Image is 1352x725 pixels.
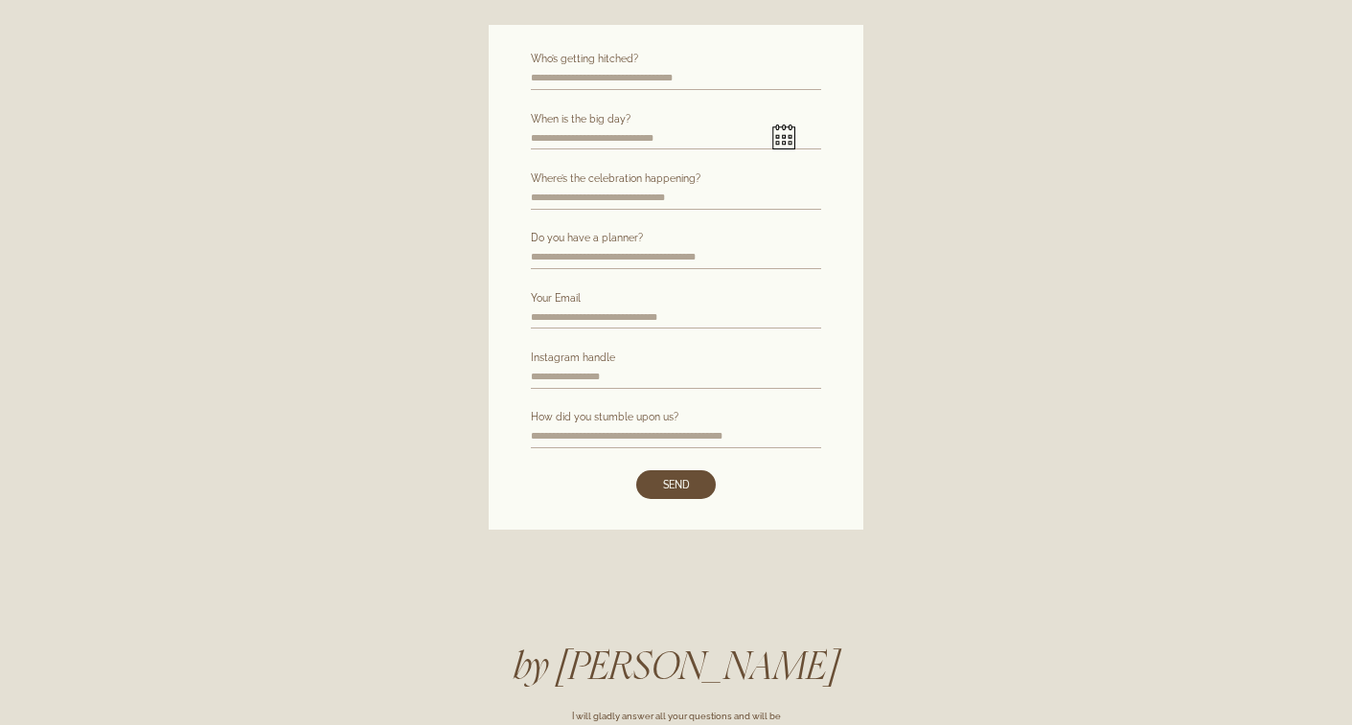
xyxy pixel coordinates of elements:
[531,351,821,363] label: Instagram handle
[531,292,821,304] label: Your Email
[531,53,821,64] label: Who’s getting hitched?
[514,648,840,687] span: by [PERSON_NAME]
[531,172,821,184] label: Where’s the celebration happening?
[636,470,715,498] button: SEND
[531,411,821,422] label: How did you stumble upon us?
[531,113,821,125] label: When is the big day?
[531,232,821,243] label: Do you have a planner?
